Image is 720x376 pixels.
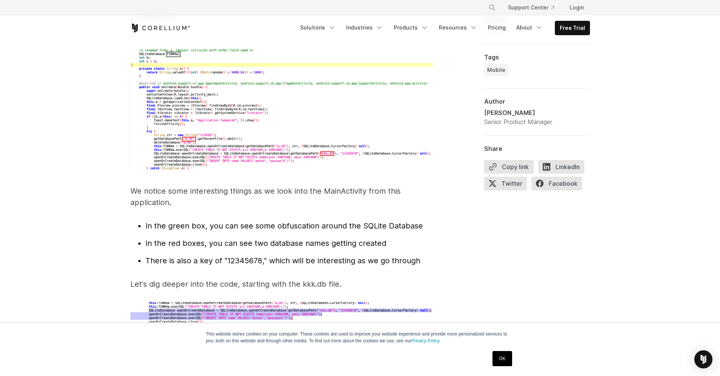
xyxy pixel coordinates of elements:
[296,21,590,35] div: Navigation Menu
[492,351,512,366] a: OK
[130,302,433,324] img: Screenshot of the kkk.db file
[130,278,433,290] p: Let's dig deeper into the code, starting with the kkk.db file.
[206,331,514,344] p: This website stores cookies on your computer. These cookies are used to improve your website expe...
[484,117,552,126] div: Senior Product Manager
[564,1,590,14] a: Login
[389,21,433,34] a: Products
[512,21,547,34] a: About
[538,160,584,174] span: LinkedIn
[484,98,590,105] div: Author
[296,21,340,34] a: Solutions
[484,64,508,76] a: Mobile
[130,47,433,171] img: Obfuscation around the SQLite Database in the "mainactivity" tab
[483,21,510,34] a: Pricing
[130,185,433,208] p: We notice some interesting things as we look into the MainActivity from this application.
[555,21,590,35] a: Free Trial
[484,108,552,117] div: [PERSON_NAME]
[479,1,590,14] div: Navigation Menu
[502,1,561,14] a: Support Center
[531,177,582,190] span: Facebook
[146,256,420,265] span: There is also a key of “12345678,” which will be interesting as we go through
[484,177,531,193] a: Twitter
[694,350,712,368] div: Open Intercom Messenger
[146,221,423,230] span: In the green box, you can see some obfuscation around the SQLite Database
[484,53,590,61] div: Tags
[538,160,589,177] a: LinkedIn
[484,145,590,152] div: Share
[130,23,190,33] a: Corellium Home
[342,21,388,34] a: Industries
[485,1,499,14] button: Search
[484,160,534,174] button: Copy link
[484,177,527,190] span: Twitter
[531,177,587,193] a: Facebook
[146,239,386,248] span: In the red boxes, you can see two database names getting created
[487,66,505,74] span: Mobile
[412,338,441,343] a: Privacy Policy.
[434,21,482,34] a: Resources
